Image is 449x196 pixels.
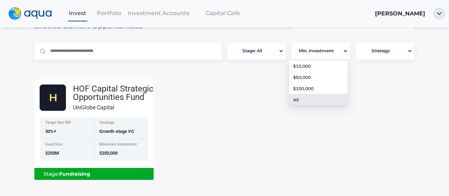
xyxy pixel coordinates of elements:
a: logo [4,6,62,22]
span: $100,000 [293,81,314,96]
img: HOF.svg [40,85,66,111]
span: $50,000 [293,70,311,85]
a: Invest [62,6,93,20]
span: Strategy: [371,44,390,58]
a: Investment Accounts [125,6,192,20]
a: Capital Calls [192,6,253,20]
span: Stage: All [242,44,262,58]
div: Strategy [99,121,144,127]
img: portfolio-arrow [344,50,347,52]
div: UniGlobe Capital [73,103,154,112]
span: All [293,92,299,107]
span: $250,000 [99,150,118,156]
div: Stage: [40,168,148,180]
span: $10,000 [293,59,311,74]
span: Invest [69,10,86,16]
button: Stage: Allportfolio-arrow [227,43,286,60]
img: logo [8,7,52,20]
b: Fundraising [59,171,90,177]
img: portfolio-arrow [408,50,411,52]
span: Browse Current Opportunities [34,22,161,29]
button: Min. Investment:portfolio-arrow [291,43,350,60]
span: Min. Investment: [299,44,334,58]
a: Portfolio [93,6,125,20]
div: Fund Size [45,142,90,148]
img: Magnifier [40,49,45,54]
button: Strategy:portfolio-arrow [356,43,415,60]
span: 30%+ [45,129,56,134]
span: Investment Accounts [128,10,189,16]
span: $250M [45,150,59,156]
span: [PERSON_NAME] [375,10,425,17]
div: Target Net IRR [45,121,90,127]
span: Capital Calls [206,10,240,16]
div: Minimum Investment [99,142,144,148]
span: Growth-stage VC [99,129,134,134]
span: Portfolio [97,10,121,16]
img: portfolio-arrow [280,50,283,52]
div: HOF Capital Strategic Opportunities Fund [73,85,154,101]
img: ellipse [434,8,445,19]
